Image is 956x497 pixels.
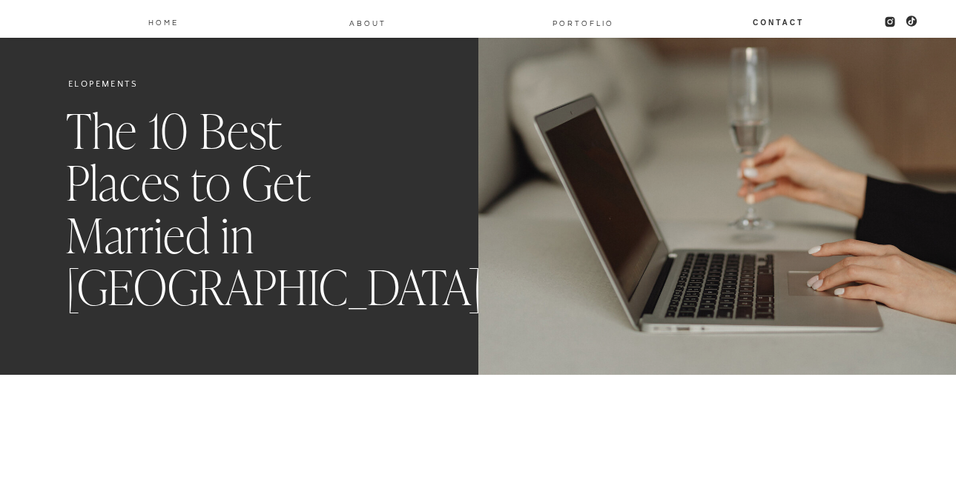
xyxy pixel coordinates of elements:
[349,16,387,28] a: About
[148,16,180,27] a: Home
[547,16,620,28] a: PORTOFLIO
[752,16,805,27] a: Contact
[66,107,379,316] h1: The 10 Best Places to Get Married in [GEOGRAPHIC_DATA]
[68,79,138,89] a: Elopements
